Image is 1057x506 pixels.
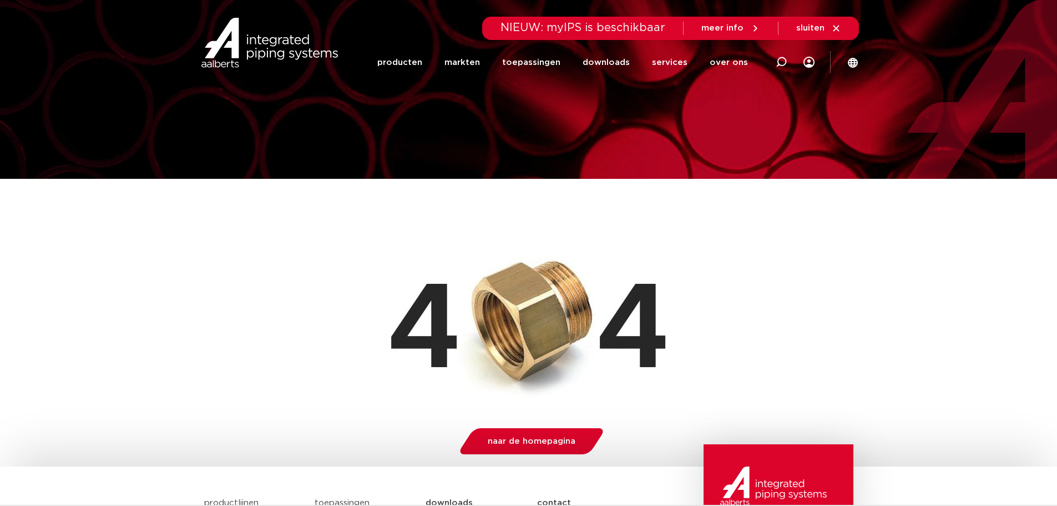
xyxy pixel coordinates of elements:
[502,40,560,85] a: toepassingen
[488,437,575,445] span: naar de homepagina
[377,40,422,85] a: producten
[710,40,748,85] a: over ons
[803,40,815,85] div: my IPS
[204,184,853,220] h1: Pagina niet gevonden
[500,22,665,33] span: NIEUW: myIPS is beschikbaar
[377,40,748,85] nav: Menu
[701,24,744,32] span: meer info
[796,24,825,32] span: sluiten
[796,23,841,33] a: sluiten
[701,23,760,33] a: meer info
[652,40,687,85] a: services
[583,40,630,85] a: downloads
[457,428,606,454] a: naar de homepagina
[444,40,480,85] a: markten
